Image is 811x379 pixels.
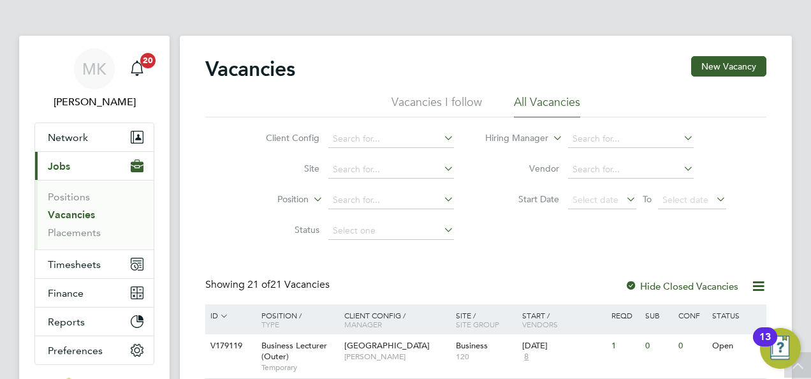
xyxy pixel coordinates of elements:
span: 21 of [247,278,270,291]
input: Select one [328,222,454,240]
div: Conf [675,304,708,326]
div: [DATE] [522,341,605,352]
div: Showing [205,278,332,292]
a: Positions [48,191,90,203]
input: Search for... [328,191,454,209]
a: MK[PERSON_NAME] [34,48,154,110]
button: Preferences [35,336,154,364]
span: Vendors [522,319,558,329]
div: Client Config / [341,304,453,335]
label: Hiring Manager [475,132,548,145]
div: Position / [252,304,341,335]
span: Select date [662,194,708,205]
input: Search for... [328,161,454,179]
button: Network [35,123,154,151]
span: 8 [522,352,530,362]
span: Reports [48,316,85,328]
label: Start Date [486,193,559,205]
div: 0 [675,334,708,358]
span: 120 [456,352,516,362]
span: 21 Vacancies [247,278,330,291]
button: Open Resource Center, 13 new notifications [760,328,801,369]
label: Status [246,224,319,235]
span: Business Lecturer (Outer) [261,340,327,362]
li: All Vacancies [514,94,580,117]
div: ID [207,304,252,327]
span: Site Group [456,319,499,329]
div: Open [709,334,764,358]
a: 20 [124,48,150,89]
span: Timesheets [48,258,101,271]
span: MK [82,61,106,77]
div: V179119 [207,334,252,358]
div: 1 [608,334,641,358]
span: [PERSON_NAME] [344,352,449,362]
label: Site [246,163,319,174]
span: Network [48,131,88,144]
button: Reports [35,308,154,336]
li: Vacancies I follow [391,94,482,117]
div: Start / [519,304,608,335]
label: Position [235,193,309,206]
label: Vendor [486,163,559,174]
label: Client Config [246,132,319,144]
input: Search for... [328,130,454,148]
span: Jobs [48,160,70,172]
span: 20 [140,53,156,68]
input: Search for... [568,130,694,148]
span: [GEOGRAPHIC_DATA] [344,340,430,351]
div: Reqd [608,304,641,326]
input: Search for... [568,161,694,179]
button: Jobs [35,152,154,180]
span: Finance [48,287,84,299]
button: New Vacancy [691,56,766,77]
div: Jobs [35,180,154,249]
span: Type [261,319,279,329]
span: Temporary [261,362,338,373]
h2: Vacancies [205,56,295,82]
a: Placements [48,227,101,239]
span: Manager [344,319,382,329]
div: 13 [759,337,771,353]
span: Select date [573,194,618,205]
button: Finance [35,279,154,307]
button: Timesheets [35,250,154,278]
div: Site / [453,304,520,335]
div: Sub [642,304,675,326]
div: 0 [642,334,675,358]
a: Vacancies [48,209,95,221]
span: Megan Knowles [34,94,154,110]
label: Hide Closed Vacancies [625,280,738,292]
div: Status [709,304,764,326]
span: To [639,191,655,207]
span: Business [456,340,488,351]
span: Preferences [48,345,103,357]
